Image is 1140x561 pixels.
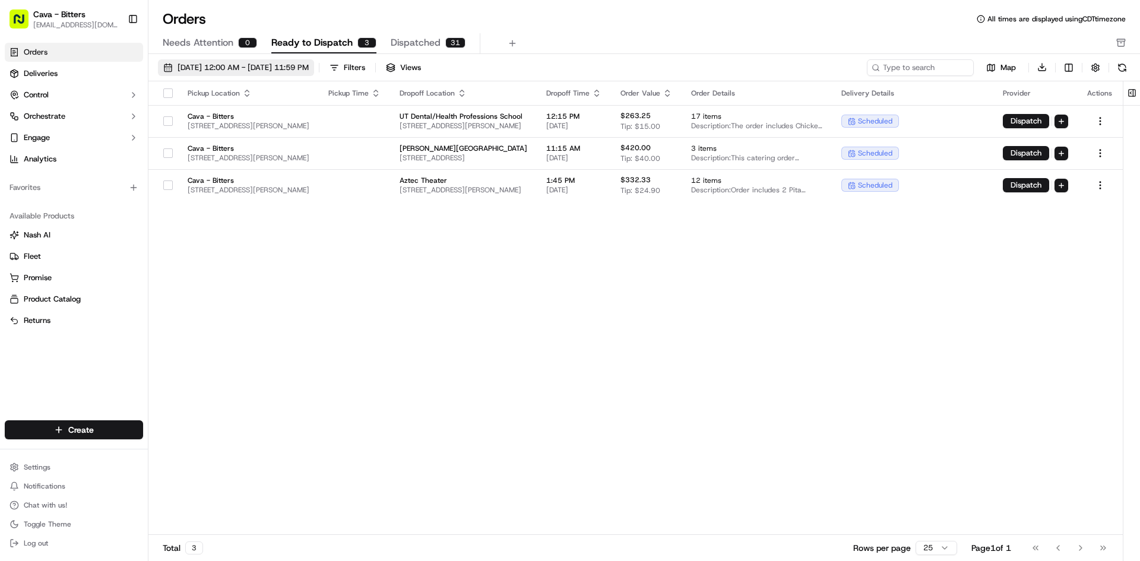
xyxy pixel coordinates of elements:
div: Pickup Location [188,88,309,98]
span: All times are displayed using CDT timezone [987,14,1126,24]
span: $420.00 [620,143,651,153]
span: 12:15 PM [546,112,601,121]
span: [DATE] [546,153,601,163]
span: Log out [24,538,48,548]
span: Pylon [118,294,144,303]
span: 17 items [691,112,822,121]
div: Past conversations [12,154,80,164]
div: Order Details [691,88,822,98]
a: Powered byPylon [84,294,144,303]
span: Tip: $15.00 [620,122,660,131]
button: Refresh [1114,59,1130,76]
span: Cava - Bitters [188,144,309,153]
span: 12 items [691,176,822,185]
div: 3 [357,37,376,48]
a: Nash AI [9,230,138,240]
span: Needs Attention [163,36,233,50]
a: Analytics [5,150,143,169]
span: $332.33 [620,175,651,185]
a: Fleet [9,251,138,262]
div: Available Products [5,207,143,226]
button: Start new chat [202,117,216,131]
button: Dispatch [1003,146,1049,160]
div: 💻 [100,267,110,276]
span: 3 items [691,144,822,153]
div: Delivery Details [841,88,984,98]
span: Knowledge Base [24,265,91,277]
button: Log out [5,535,143,552]
button: Engage [5,128,143,147]
input: Got a question? Start typing here... [31,77,214,89]
a: Promise [9,272,138,283]
div: Dropoff Location [400,88,527,98]
span: Wisdom [PERSON_NAME] [37,216,126,226]
img: Cava Bitters [12,173,31,192]
a: Deliveries [5,64,143,83]
input: Type to search [867,59,974,76]
span: [STREET_ADDRESS] [400,153,527,163]
img: 8571987876998_91fb9ceb93ad5c398215_72.jpg [25,113,46,135]
span: Create [68,424,94,436]
button: Fleet [5,247,143,266]
span: [STREET_ADDRESS][PERSON_NAME] [400,121,527,131]
button: Map [978,61,1024,75]
div: Page 1 of 1 [971,542,1011,554]
div: We're available if you need us! [53,125,163,135]
button: Notifications [5,478,143,495]
span: Toggle Theme [24,519,71,529]
span: [PERSON_NAME][GEOGRAPHIC_DATA] [400,144,527,153]
span: [DATE] 12:00 AM - [DATE] 11:59 PM [178,62,309,73]
button: Filters [324,59,370,76]
button: Dispatch [1003,178,1049,192]
div: 3 [185,541,203,554]
span: Orders [24,47,47,58]
span: $263.25 [620,111,651,121]
span: Returns [24,315,50,326]
button: Nash AI [5,226,143,245]
div: Dropoff Time [546,88,601,98]
div: Provider [1003,88,1068,98]
a: Returns [9,315,138,326]
span: Nash AI [24,230,50,240]
button: Views [381,59,426,76]
span: Tip: $24.90 [620,186,660,195]
div: 📗 [12,267,21,276]
span: scheduled [858,180,892,190]
div: Pickup Time [328,88,381,98]
span: Views [400,62,421,73]
button: Cava - Bitters [33,8,85,20]
button: Toggle Theme [5,516,143,533]
img: Nash [12,12,36,36]
span: [STREET_ADDRESS][PERSON_NAME] [188,185,309,195]
span: 11:15 AM [546,144,601,153]
button: Dispatch [1003,114,1049,128]
div: 0 [238,37,257,48]
span: 1:45 PM [546,176,601,185]
span: [DATE] [90,184,114,194]
button: [EMAIL_ADDRESS][DOMAIN_NAME] [33,20,118,30]
span: Map [1000,62,1016,73]
button: Create [5,420,143,439]
button: See all [184,152,216,166]
span: Cava Bitters [37,184,81,194]
span: Analytics [24,154,56,164]
a: Orders [5,43,143,62]
span: Promise [24,272,52,283]
button: Cava - Bitters[EMAIL_ADDRESS][DOMAIN_NAME] [5,5,123,33]
button: Settings [5,459,143,476]
span: • [83,184,87,194]
span: Notifications [24,481,65,491]
span: [STREET_ADDRESS][PERSON_NAME] [188,121,309,131]
span: Ready to Dispatch [271,36,353,50]
div: Actions [1087,88,1113,98]
button: Product Catalog [5,290,143,309]
a: Product Catalog [9,294,138,305]
a: 💻API Documentation [96,261,195,282]
button: Chat with us! [5,497,143,514]
span: Dispatched [391,36,441,50]
span: Engage [24,132,50,143]
img: Wisdom Oko [12,205,31,228]
span: Settings [24,462,50,472]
